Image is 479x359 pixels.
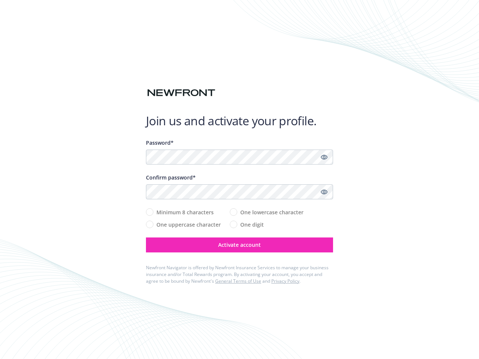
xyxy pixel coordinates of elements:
a: General Terms of Use [215,278,261,284]
img: Newfront logo [146,86,217,99]
span: One lowercase character [240,208,303,216]
button: Activate account [146,237,333,252]
span: One uppercase character [156,221,221,228]
span: One digit [240,221,264,228]
span: Activate account [218,241,261,248]
h1: Join us and activate your profile. [146,113,333,128]
a: Show password [320,187,329,196]
span: Minimum 8 characters [156,208,214,216]
input: Enter a unique password... [146,150,333,165]
input: Confirm your unique password... [146,184,333,199]
a: Privacy Policy [271,278,299,284]
a: Show password [320,153,329,162]
span: Confirm password* [146,174,196,181]
div: Newfront Navigator is offered by Newfront Insurance Services to manage your business insurance an... [146,264,333,285]
span: Password* [146,139,174,146]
